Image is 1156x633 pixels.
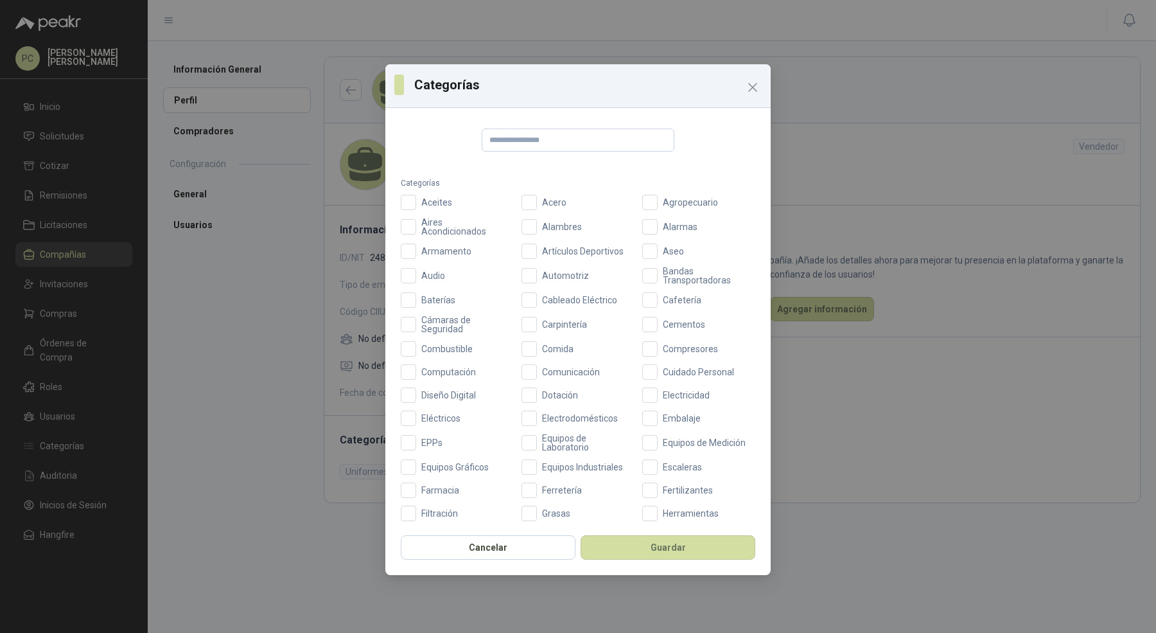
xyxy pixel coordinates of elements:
span: Filtración [416,509,463,518]
span: Cafetería [658,296,706,305]
button: Close [742,77,763,98]
span: Equipos Industriales [537,463,628,472]
span: Carpintería [537,320,592,329]
span: Bandas Transportadoras [658,267,755,285]
span: Artículos Deportivos [537,247,629,256]
h3: Categorías [414,75,762,94]
span: Herramientas [658,509,724,518]
span: Farmacia [416,486,464,495]
span: Comida [537,344,579,353]
span: Acero [537,198,572,207]
span: Alambres [537,222,587,231]
span: Baterías [416,296,460,305]
span: Cementos [658,320,710,329]
span: Equipos de Laboratorio [537,434,635,452]
span: Aseo [658,247,689,256]
span: Ferretería [537,486,587,495]
span: Grasas [537,509,575,518]
span: Equipos Gráficos [416,463,494,472]
span: Cámaras de Seguridad [416,316,514,334]
span: Combustible [416,344,478,353]
span: Agropecuario [658,198,723,207]
span: Cableado Eléctrico [537,296,622,305]
span: Dotación [537,391,583,400]
span: Computación [416,368,481,377]
span: Cuidado Personal [658,368,739,377]
span: Aceites [416,198,457,207]
span: Eléctricos [416,414,466,423]
span: Compresores [658,344,723,353]
span: Embalaje [658,414,706,423]
span: Electrodomésticos [537,414,623,423]
span: Equipos de Medición [658,438,751,447]
span: Comunicación [537,368,605,377]
label: Categorías [401,177,755,190]
span: Electricidad [658,391,715,400]
button: Cancelar [401,535,575,560]
span: Alarmas [658,222,703,231]
span: Diseño Digital [416,391,481,400]
button: Guardar [581,535,755,560]
span: Aires Acondicionados [416,218,514,236]
span: EPPs [416,438,448,447]
span: Escaleras [658,463,707,472]
span: Automotriz [537,271,594,280]
span: Fertilizantes [658,486,718,495]
span: Armamento [416,247,477,256]
span: Audio [416,271,450,280]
